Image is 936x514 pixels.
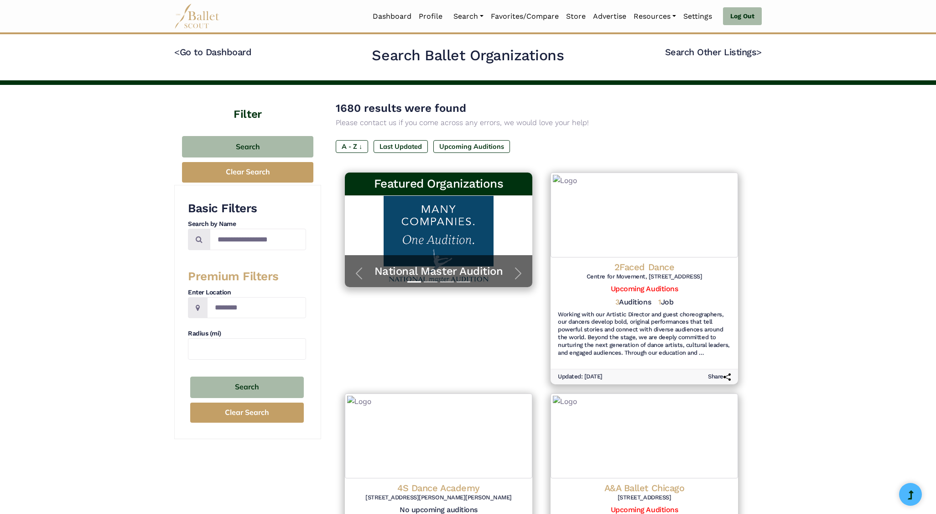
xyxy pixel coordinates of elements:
[589,7,630,26] a: Advertise
[658,298,673,307] h5: Job
[558,494,731,502] h6: [STREET_ADDRESS]
[457,277,470,287] button: Slide 4
[708,373,731,381] h6: Share
[407,277,421,287] button: Slide 1
[415,7,446,26] a: Profile
[354,264,523,278] a: National Master Audition
[424,277,437,287] button: Slide 2
[174,85,321,122] h4: Filter
[665,47,762,58] a: Search Other Listings>
[207,297,306,319] input: Location
[611,284,678,293] a: Upcoming Auditions
[188,288,306,297] h4: Enter Location
[345,393,532,478] img: Logo
[487,7,562,26] a: Favorites/Compare
[352,494,525,502] h6: [STREET_ADDRESS][PERSON_NAME][PERSON_NAME]
[562,7,589,26] a: Store
[551,173,738,257] img: Logo
[174,46,180,58] code: <
[369,7,415,26] a: Dashboard
[630,7,680,26] a: Resources
[182,136,313,157] button: Search
[558,311,731,357] h6: Working with our Artistic Director and guest choreographers, our dancers develop bold, original p...
[551,393,738,478] img: Logo
[374,140,428,153] label: Last Updated
[336,117,747,129] p: Please contact us if you come across any errors, we would love your help!
[188,329,306,338] h4: Radius (mi)
[558,373,603,381] h6: Updated: [DATE]
[174,47,251,58] a: <Go to Dashboard
[182,162,313,183] button: Clear Search
[658,298,661,306] span: 1
[558,261,731,273] h4: 2Faced Dance
[190,377,304,398] button: Search
[440,277,454,287] button: Slide 3
[615,298,619,306] span: 3
[188,201,306,216] h3: Basic Filters
[190,403,304,423] button: Clear Search
[336,140,368,153] label: A - Z ↓
[450,7,487,26] a: Search
[433,140,510,153] label: Upcoming Auditions
[372,46,564,65] h2: Search Ballet Organizations
[188,269,306,284] h3: Premium Filters
[680,7,716,26] a: Settings
[558,482,731,494] h4: A&A Ballet Chicago
[188,220,306,229] h4: Search by Name
[615,298,651,307] h5: Auditions
[352,482,525,494] h4: 4S Dance Academy
[723,7,762,26] a: Log Out
[336,102,466,115] span: 1680 results were found
[210,229,306,250] input: Search by names...
[611,505,678,514] a: Upcoming Auditions
[352,176,525,192] h3: Featured Organizations
[558,273,731,281] h6: Centre for Movement, [STREET_ADDRESS]
[756,46,762,58] code: >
